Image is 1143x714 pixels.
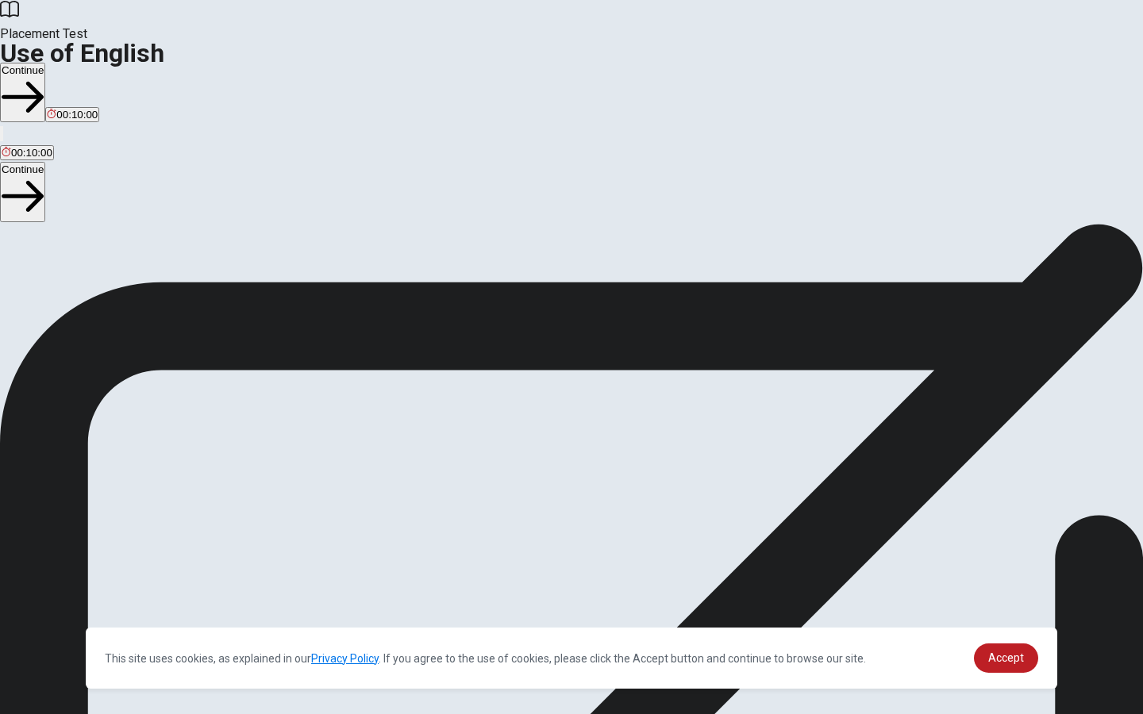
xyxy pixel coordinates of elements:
[56,109,98,121] span: 00:10:00
[86,628,1057,689] div: cookieconsent
[105,652,866,665] span: This site uses cookies, as explained in our . If you agree to the use of cookies, please click th...
[311,652,379,665] a: Privacy Policy
[45,107,99,122] button: 00:10:00
[974,643,1038,673] a: dismiss cookie message
[11,147,52,159] span: 00:10:00
[988,651,1024,664] span: Accept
